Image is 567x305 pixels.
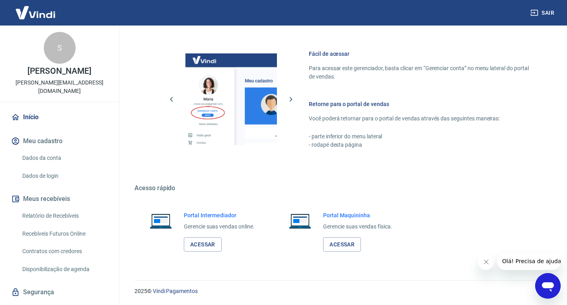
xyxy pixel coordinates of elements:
[497,252,561,270] iframe: Mensagem da empresa
[323,211,392,219] h6: Portal Maquininha
[283,211,317,230] img: Imagem de um notebook aberto
[19,168,109,184] a: Dados de login
[19,150,109,166] a: Dados da conta
[10,283,109,301] a: Segurança
[10,108,109,126] a: Início
[323,237,361,252] a: Acessar
[27,67,91,75] p: [PERSON_NAME]
[10,0,61,25] img: Vindi
[19,261,109,277] a: Disponibilização de agenda
[309,141,529,149] p: - rodapé desta página
[323,222,392,231] p: Gerencie suas vendas física.
[10,190,109,208] button: Meus recebíveis
[529,6,557,20] button: Sair
[19,226,109,242] a: Recebíveis Futuros Online
[184,237,222,252] a: Acessar
[134,184,548,192] h5: Acesso rápido
[144,211,177,230] img: Imagem de um notebook aberto
[184,222,255,231] p: Gerencie suas vendas online.
[309,64,529,81] p: Para acessar este gerenciador, basta clicar em “Gerenciar conta” no menu lateral do portal de ven...
[309,114,529,123] p: Você poderá retornar para o portal de vendas através das seguintes maneiras:
[309,50,529,58] h6: Fácil de acessar
[185,53,277,145] img: Imagem da dashboard mostrando o botão de gerenciar conta na sidebar no lado esquerdo
[134,287,548,295] p: 2025 ©
[6,79,113,95] p: [PERSON_NAME][EMAIL_ADDRESS][DOMAIN_NAME]
[309,132,529,141] p: - parte inferior do menu lateral
[184,211,255,219] h6: Portal Intermediador
[19,243,109,260] a: Contratos com credores
[19,208,109,224] a: Relatório de Recebíveis
[5,6,67,12] span: Olá! Precisa de ajuda?
[535,273,561,299] iframe: Botão para abrir a janela de mensagens
[44,32,76,64] div: S
[153,288,198,294] a: Vindi Pagamentos
[309,100,529,108] h6: Retorne para o portal de vendas
[10,132,109,150] button: Meu cadastro
[478,254,494,270] iframe: Fechar mensagem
